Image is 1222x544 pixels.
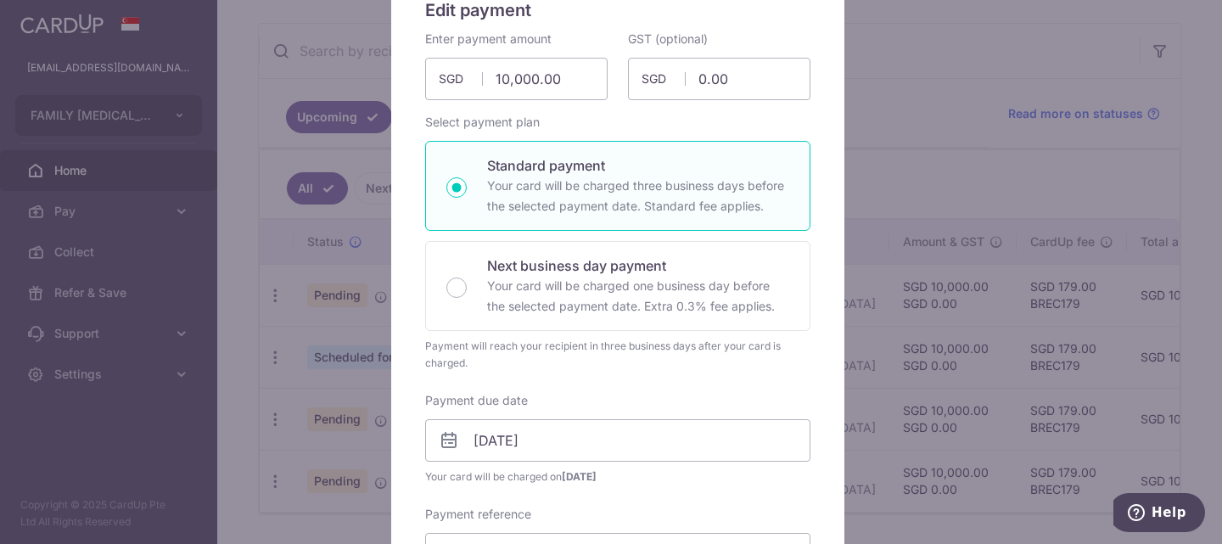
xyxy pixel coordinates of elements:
label: Enter payment amount [425,31,552,48]
span: SGD [642,70,686,87]
input: DD / MM / YYYY [425,419,810,462]
label: GST (optional) [628,31,708,48]
p: Your card will be charged one business day before the selected payment date. Extra 0.3% fee applies. [487,276,789,317]
input: 0.00 [628,58,810,100]
label: Payment reference [425,506,531,523]
p: Your card will be charged three business days before the selected payment date. Standard fee appl... [487,176,789,216]
p: Standard payment [487,155,789,176]
input: 0.00 [425,58,608,100]
iframe: Opens a widget where you can find more information [1113,493,1205,536]
div: Payment will reach your recipient in three business days after your card is charged. [425,338,810,372]
span: SGD [439,70,483,87]
span: [DATE] [562,470,597,483]
p: Next business day payment [487,255,789,276]
label: Select payment plan [425,114,540,131]
label: Payment due date [425,392,528,409]
span: Your card will be charged on [425,468,810,485]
